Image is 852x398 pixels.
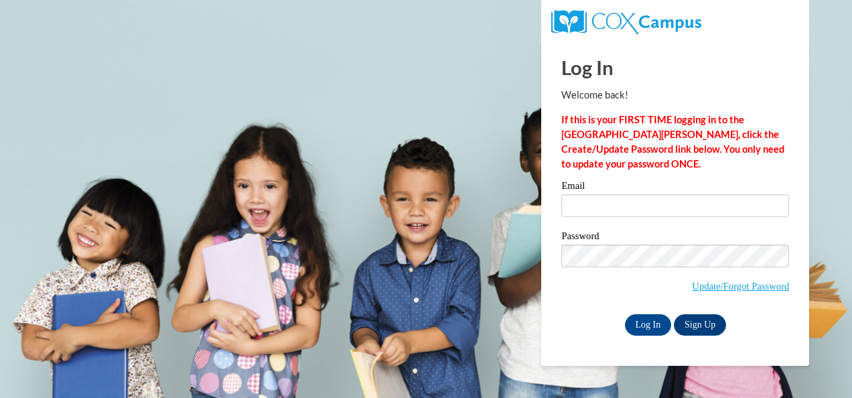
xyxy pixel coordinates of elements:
[561,88,789,103] p: Welcome back!
[674,314,726,336] a: Sign Up
[561,181,789,194] label: Email
[625,314,672,336] input: Log In
[561,114,784,170] strong: If this is your FIRST TIME logging in to the [GEOGRAPHIC_DATA][PERSON_NAME], click the Create/Upd...
[561,231,789,245] label: Password
[692,281,789,291] a: Update/Forgot Password
[551,10,701,34] img: COX Campus
[561,54,789,81] h1: Log In
[551,15,701,27] a: COX Campus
